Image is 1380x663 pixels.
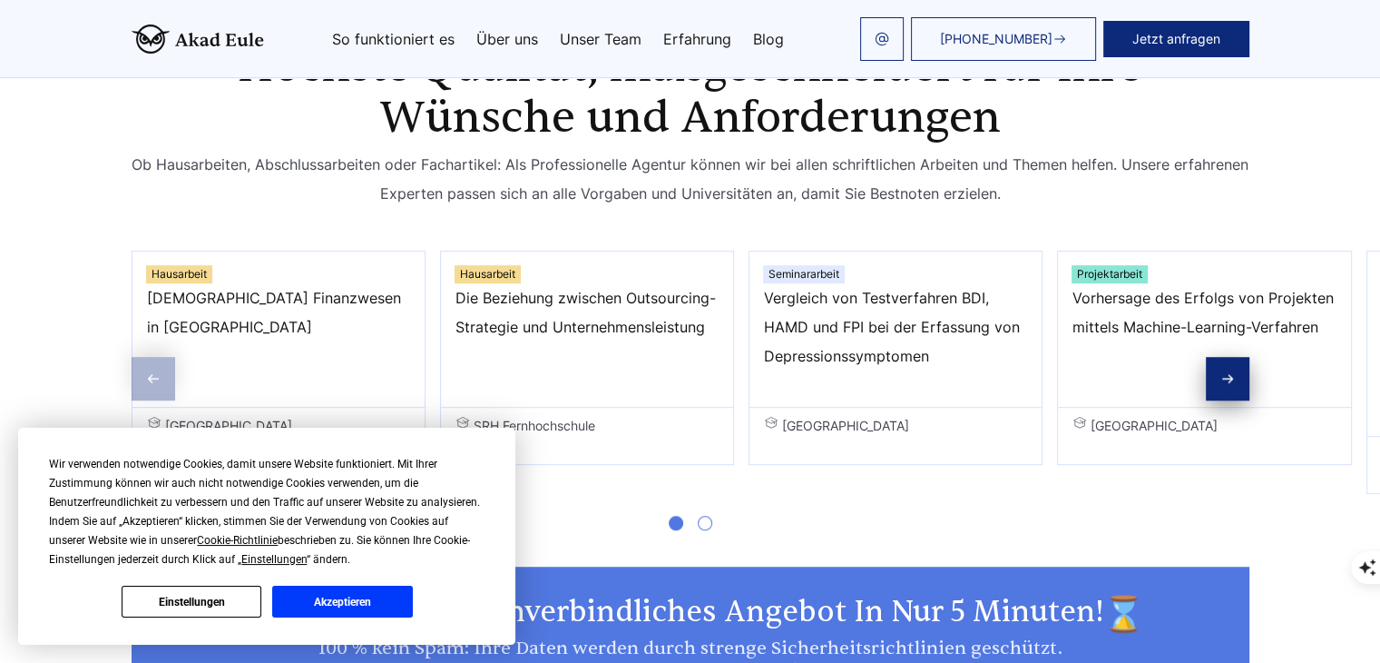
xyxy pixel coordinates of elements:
div: Cookie Consent Prompt [18,428,515,645]
div: 1 / 5 [132,251,426,465]
span: Die Beziehung zwischen Outsourcing-Strategie und Unternehmensleistung [455,283,719,371]
span: SRH Fernhochschule [455,415,719,437]
a: [PHONE_NUMBER] [911,17,1096,61]
a: Erfahrung [663,32,731,46]
span: Einstellungen [241,553,307,566]
a: So funktioniert es [332,32,455,46]
div: Hausarbeit [146,265,212,283]
img: logo [132,25,264,54]
a: Über uns [476,32,538,46]
img: time [1104,594,1144,634]
h2: Ihr persönliches, unverbindliches Angebot in nur 5 Minuten! [153,594,1228,634]
span: Cookie-Richtlinie [197,534,278,547]
span: Vorhersage des Erfolgs von Projekten mittels Machine-Learning-Verfahren [1072,283,1336,371]
span: Vergleich von Testverfahren BDI, HAMD und FPI bei der Erfassung von Depressionssymptomen [764,283,1027,371]
div: 4 / 5 [1057,251,1351,465]
span: [GEOGRAPHIC_DATA] [1072,415,1336,437]
a: Blog [753,32,784,46]
button: Jetzt anfragen [1103,21,1249,57]
div: 100 % kein Spam: Ihre Daten werden durch strenge Sicherheitsrichtlinien geschützt. [153,634,1228,663]
div: 3 / 5 [749,251,1042,465]
div: Next slide [1206,357,1249,401]
span: Go to slide 2 [698,516,712,530]
div: Hausarbeit [455,265,521,283]
div: 2 / 5 [440,251,734,465]
span: [PHONE_NUMBER] [940,32,1052,46]
div: Projektarbeit [1072,265,1148,283]
img: email [875,32,889,46]
div: Seminararbeit [763,265,845,283]
span: [DEMOGRAPHIC_DATA] Finanzwesen in [GEOGRAPHIC_DATA] [147,283,410,371]
span: [GEOGRAPHIC_DATA] [764,415,1027,437]
div: Wir verwenden notwendige Cookies, damit unsere Website funktioniert. Mit Ihrer Zustimmung können ... [49,455,484,569]
button: Akzeptieren [272,586,412,618]
div: Ob Hausarbeiten, Abschlussarbeiten oder Fachartikel: Als Professionelle Agentur können wir bei al... [132,150,1249,208]
a: Unser Team [560,32,641,46]
span: [GEOGRAPHIC_DATA] [147,415,410,437]
button: Einstellungen [122,586,261,618]
h2: Höchste Qualität, maßgeschneidert für Ihre Wünsche und Anforderungen [159,42,1220,143]
span: Go to slide 1 [669,516,683,530]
